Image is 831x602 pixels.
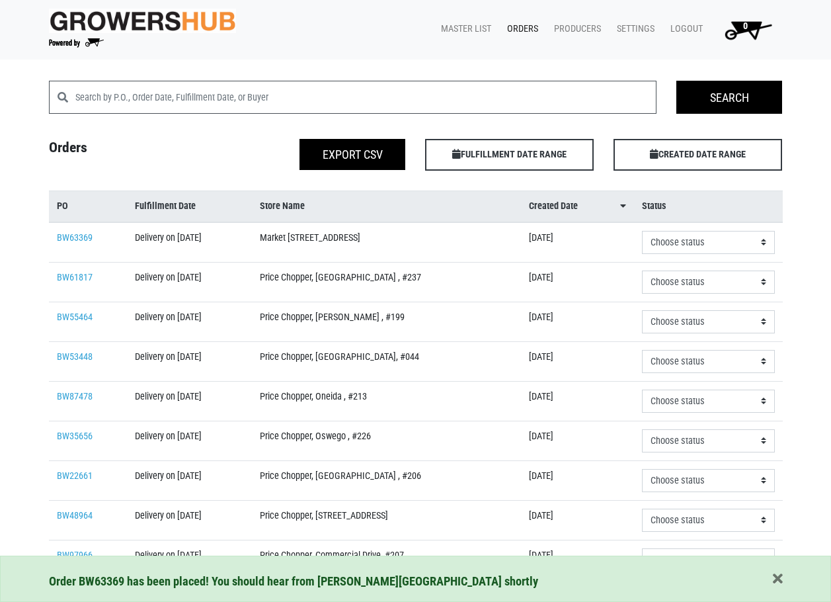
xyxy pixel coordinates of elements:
[135,199,245,214] a: Fulfillment Date
[260,199,305,214] span: Store Name
[135,199,196,214] span: Fulfillment Date
[496,17,543,42] a: Orders
[521,421,634,460] td: [DATE]
[606,17,660,42] a: Settings
[642,199,666,214] span: Status
[252,262,520,302] td: Price Chopper, [GEOGRAPHIC_DATA] , #237
[521,262,634,302] td: [DATE]
[127,222,253,263] td: Delivery on [DATE]
[252,460,520,500] td: Price Chopper, [GEOGRAPHIC_DATA] , #206
[127,460,253,500] td: Delivery on [DATE]
[57,272,93,283] a: BW61817
[57,431,93,442] a: BW35656
[252,540,520,580] td: Price Chopper, Commercial Drive, #207
[529,199,626,214] a: Created Date
[521,302,634,341] td: [DATE]
[127,540,253,580] td: Delivery on [DATE]
[49,9,237,33] img: original-fc7597fdc6adbb9d0e2ae620e786d1a2.jpg
[543,17,606,42] a: Producers
[521,460,634,500] td: [DATE]
[127,302,253,341] td: Delivery on [DATE]
[425,139,594,171] span: FULFILLMENT DATE RANGE
[521,341,634,381] td: [DATE]
[252,500,520,540] td: Price Chopper, [STREET_ADDRESS]
[521,381,634,421] td: [DATE]
[39,139,227,165] h4: Orders
[252,421,520,460] td: Price Chopper, Oswego , #226
[708,17,783,43] a: 0
[127,381,253,421] td: Delivery on [DATE]
[719,17,777,43] img: Cart
[521,222,634,263] td: [DATE]
[521,540,634,580] td: [DATE]
[299,139,405,170] button: Export CSV
[252,222,520,263] td: Market [STREET_ADDRESS]
[642,199,774,214] a: Status
[127,341,253,381] td: Delivery on [DATE]
[252,302,520,341] td: Price Chopper, [PERSON_NAME] , #199
[613,139,782,171] span: CREATED DATE RANGE
[660,17,708,42] a: Logout
[57,550,93,561] a: BW97966
[57,351,93,363] a: BW53448
[57,391,93,402] a: BW87478
[57,510,93,521] a: BW48964
[743,21,748,32] span: 0
[430,17,496,42] a: Master List
[260,199,512,214] a: Store Name
[57,199,68,214] span: PO
[75,81,657,114] input: Search by P.O., Order Date, Fulfillment Date, or Buyer
[676,81,782,114] input: Search
[49,572,783,591] div: Order BW63369 has been placed! You should hear from [PERSON_NAME][GEOGRAPHIC_DATA] shortly
[127,500,253,540] td: Delivery on [DATE]
[49,38,104,48] img: Powered by Big Wheelbarrow
[57,199,119,214] a: PO
[529,199,578,214] span: Created Date
[252,381,520,421] td: Price Chopper, Oneida , #213
[127,421,253,460] td: Delivery on [DATE]
[127,262,253,302] td: Delivery on [DATE]
[252,341,520,381] td: Price Chopper, [GEOGRAPHIC_DATA], #044
[57,312,93,323] a: BW55464
[57,470,93,482] a: BW22661
[57,232,93,243] a: BW63369
[521,500,634,540] td: [DATE]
